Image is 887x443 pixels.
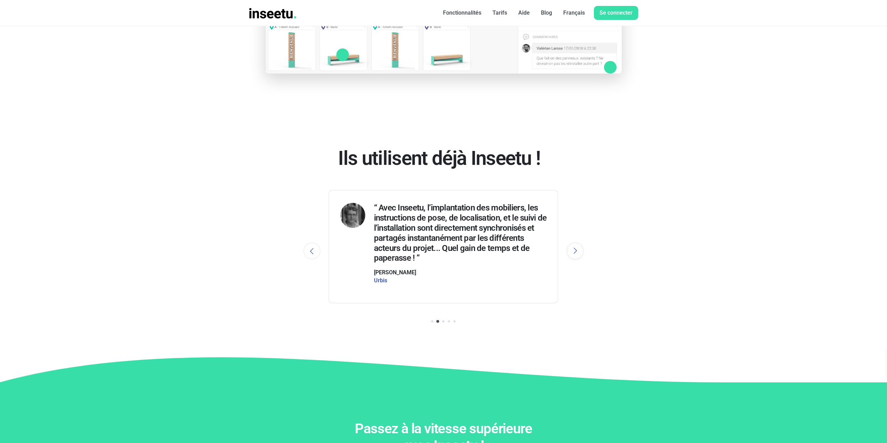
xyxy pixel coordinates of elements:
button: Next [567,243,583,259]
a: Aide [513,6,535,20]
a: Blog [535,6,558,20]
font: Aide [518,9,530,16]
font: Se connecter [599,9,633,16]
font: Blog [541,9,552,16]
button: Previous [304,243,320,259]
a: Tarifs [487,6,513,20]
div: Equipements [336,48,349,61]
a: Se connecter [594,6,638,20]
font: Fonctionnalités [443,9,481,16]
li: Page dot 4 [448,320,450,322]
font: Tarifs [492,9,507,16]
img: INSEETU [249,8,297,18]
h2: Ils utilisent déjà Inseetu ! [328,148,550,169]
li: Page dot 3 [442,320,444,322]
h4: “ Avec Inseetu, l’implantation des mobiliers, les instructions de pose, de localisation, et le su... [374,203,547,263]
a: Fonctionnalités [437,6,487,20]
li: Page dot 1 [431,320,433,322]
div: Commentaires [604,61,617,74]
a: Urbis [374,277,387,284]
a: Français [558,6,590,20]
li: Page dot 5 [453,320,456,322]
h6: [PERSON_NAME] [374,269,547,276]
li: Page dot 2 [436,320,439,323]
